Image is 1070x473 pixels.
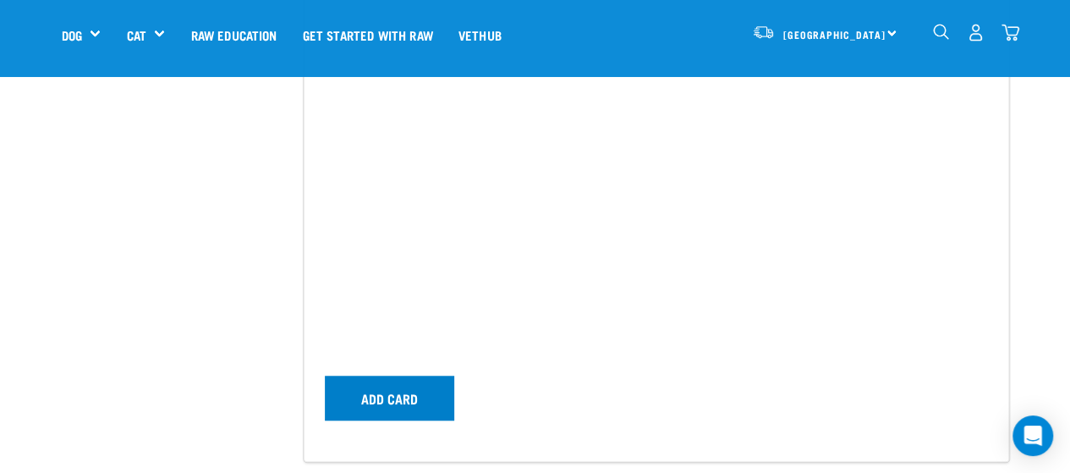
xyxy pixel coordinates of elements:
[290,1,446,69] a: Get started with Raw
[325,376,454,420] button: ADD CARD
[1001,24,1019,41] img: home-icon@2x.png
[178,1,289,69] a: Raw Education
[933,24,949,40] img: home-icon-1@2x.png
[126,25,145,45] a: Cat
[446,1,514,69] a: Vethub
[967,24,985,41] img: user.png
[752,25,775,40] img: van-moving.png
[62,25,82,45] a: Dog
[783,31,886,37] span: [GEOGRAPHIC_DATA]
[1012,415,1053,456] div: Open Intercom Messenger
